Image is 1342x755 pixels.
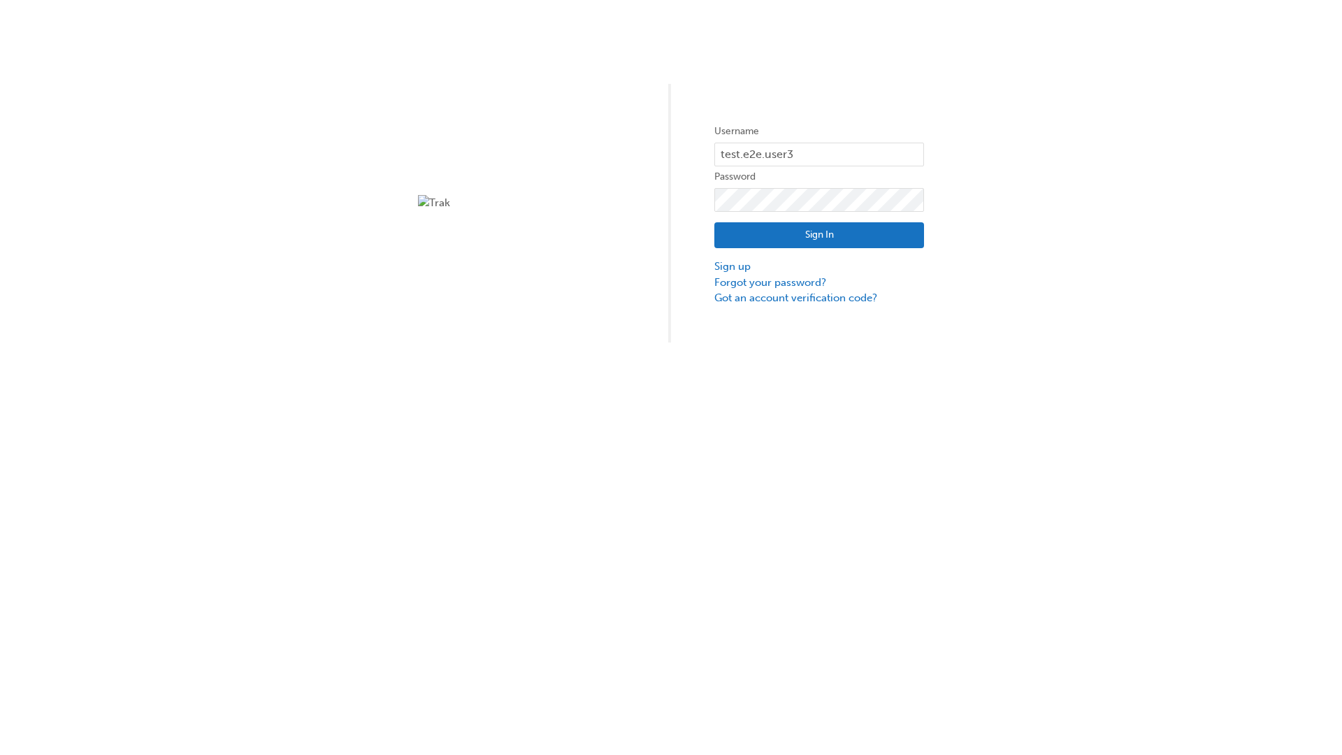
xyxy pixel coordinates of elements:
[714,143,924,166] input: Username
[714,275,924,291] a: Forgot your password?
[714,259,924,275] a: Sign up
[418,195,628,211] img: Trak
[714,290,924,306] a: Got an account verification code?
[714,222,924,249] button: Sign In
[714,123,924,140] label: Username
[714,168,924,185] label: Password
